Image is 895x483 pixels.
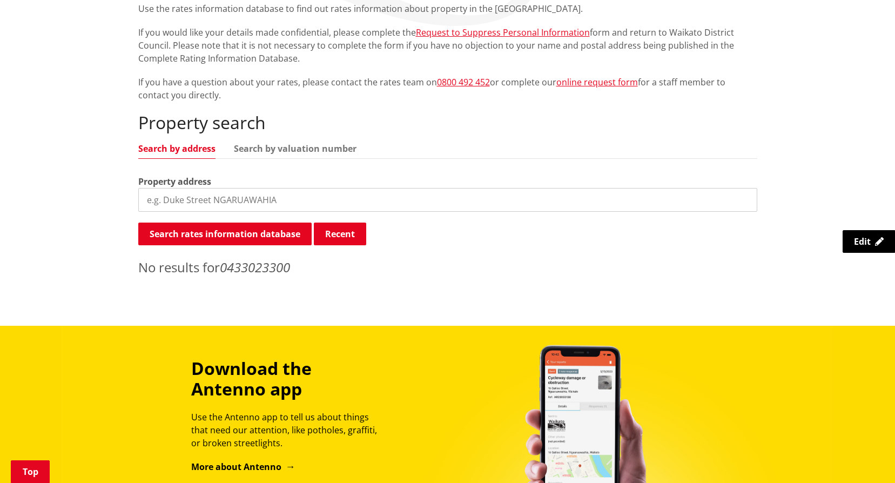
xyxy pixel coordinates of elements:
button: Recent [314,223,366,245]
iframe: Messenger Launcher [845,438,884,477]
a: Search by valuation number [234,144,356,153]
p: Use the rates information database to find out rates information about property in the [GEOGRAPHI... [138,2,757,15]
h2: Property search [138,112,757,133]
a: Edit [843,230,895,253]
a: Top [11,460,50,483]
p: If you would like your details made confidential, please complete the form and return to Waikato ... [138,26,757,65]
span: Edit [854,236,871,247]
input: e.g. Duke Street NGARUAWAHIA [138,188,757,212]
a: 0800 492 452 [437,76,490,88]
h3: Download the Antenno app [191,358,387,400]
a: More about Antenno [191,461,295,473]
label: Property address [138,175,211,188]
a: Search by address [138,144,216,153]
button: Search rates information database [138,223,312,245]
p: No results for [138,258,757,277]
p: Use the Antenno app to tell us about things that need our attention, like potholes, graffiti, or ... [191,411,387,450]
em: 0433023300 [220,258,290,276]
a: online request form [556,76,638,88]
a: Request to Suppress Personal Information [416,26,590,38]
p: If you have a question about your rates, please contact the rates team on or complete our for a s... [138,76,757,102]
